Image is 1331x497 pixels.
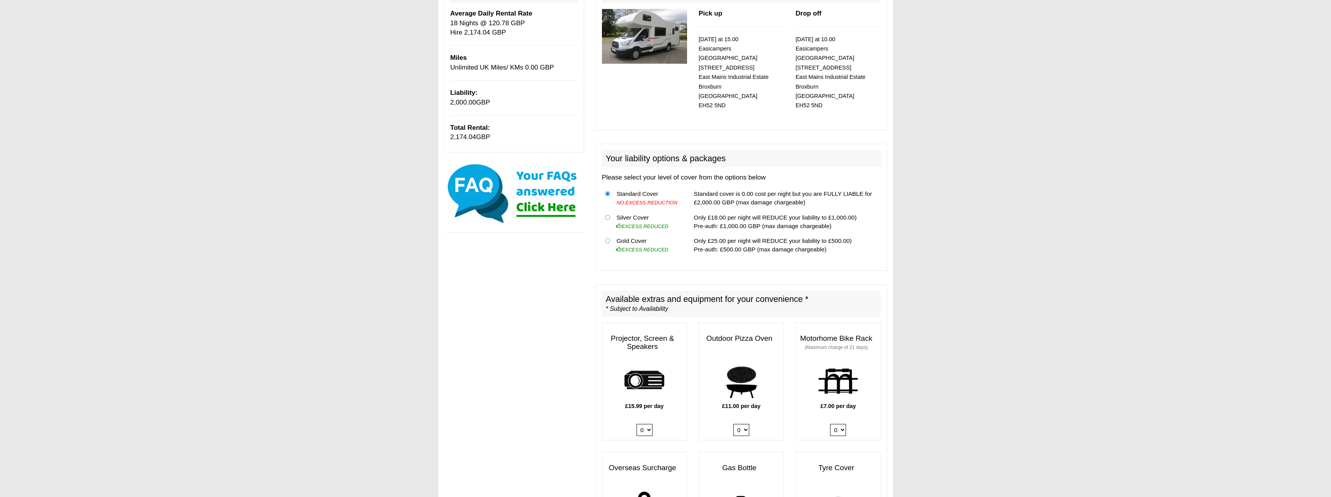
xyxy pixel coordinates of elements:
[616,200,677,206] i: NO EXCESS REDUCTION
[817,360,859,402] img: bike-rack.png
[450,54,467,61] b: Miles
[613,234,682,257] td: Gold Cover
[699,460,783,476] h3: Gas Bottle
[613,187,682,210] td: Standard Cover
[450,99,476,106] span: 2,000.00
[602,9,687,64] img: 330.jpg
[699,10,722,17] b: Pick up
[720,360,762,402] img: pizza.png
[616,247,668,253] i: EXCESS REDUCED
[820,403,856,409] b: £7.00 per day
[699,36,769,109] small: [DATE] at 15.00 Easicampers [GEOGRAPHIC_DATA] [STREET_ADDRESS] East Mains Industrial Estate Broxb...
[606,305,668,312] i: * Subject to Availability
[450,133,476,141] span: 2,174.04
[616,223,668,229] i: EXCESS REDUCED
[450,123,578,142] p: GBP
[699,331,783,347] h3: Outdoor Pizza Oven
[444,162,584,225] img: Click here for our most common FAQs
[602,150,881,167] h2: Your liability options & packages
[450,124,490,131] b: Total Rental:
[623,360,666,402] img: projector.png
[602,173,881,182] p: Please select your level of cover from the options below
[805,345,868,350] small: (Maximum charge of 21 days)
[691,187,881,210] td: Standard cover is 0.00 cost per night but you are FULLY LIABLE for £2,000.00 GBP (max damage char...
[450,10,532,17] b: Average Daily Rental Rate
[602,291,881,317] h2: Available extras and equipment for your convenience *
[625,403,664,409] b: £15.99 per day
[796,331,880,355] h3: Motorhome Bike Rack
[613,210,682,234] td: Silver Cover
[450,89,478,96] b: Liability:
[691,210,881,234] td: Only £18.00 per night will REDUCE your liability to £1,000.00) Pre-auth: £1,000.00 GBP (max damag...
[450,9,578,37] p: 18 Nights @ 120.78 GBP Hire 2,174.04 GBP
[796,460,880,476] h3: Tyre Cover
[691,234,881,257] td: Only £25.00 per night will REDUCE your liability to £500.00) Pre-auth: £500.00 GBP (max damage ch...
[795,36,865,109] small: [DATE] at 10.00 Easicampers [GEOGRAPHIC_DATA] [STREET_ADDRESS] East Mains Industrial Estate Broxb...
[795,10,821,17] b: Drop off
[450,53,578,72] p: Unlimited UK Miles/ KMs 0.00 GBP
[450,88,578,107] p: GBP
[602,331,687,355] h3: Projector, Screen & Speakers
[602,460,687,476] h3: Overseas Surcharge
[722,403,761,409] b: £11.00 per day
